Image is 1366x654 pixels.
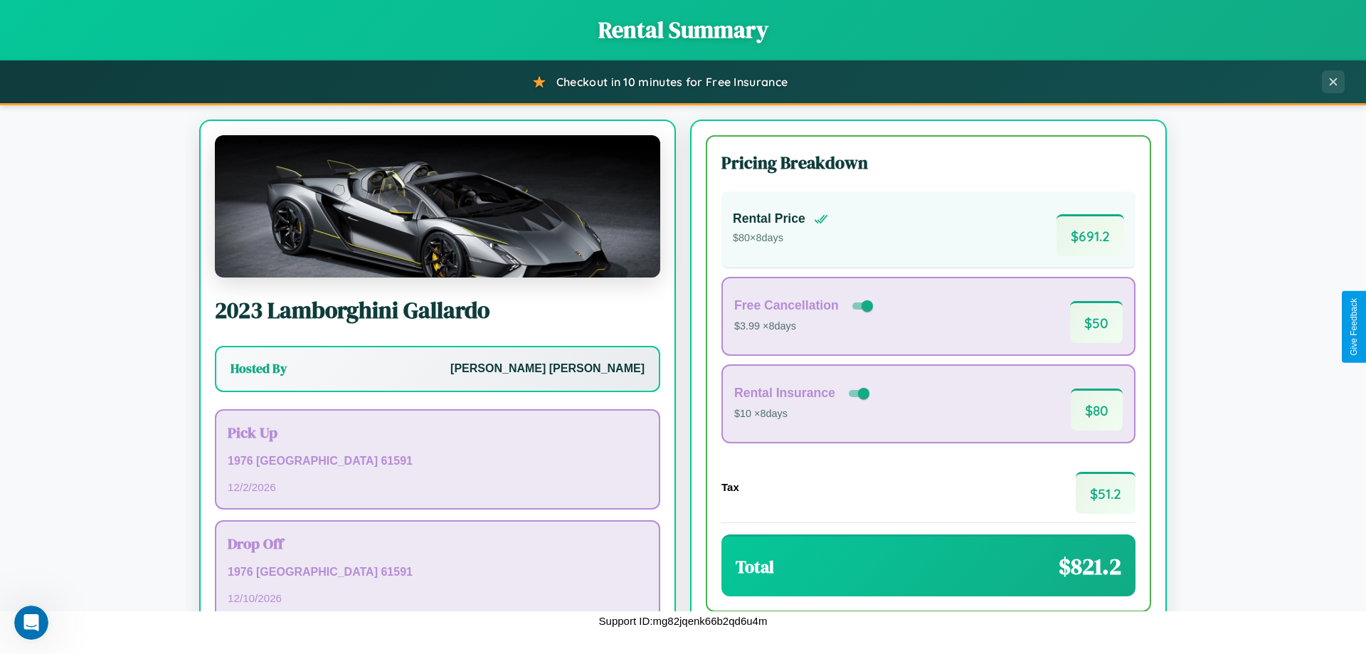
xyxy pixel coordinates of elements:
p: $ 80 × 8 days [733,229,828,248]
span: $ 51.2 [1076,472,1135,514]
p: 12 / 2 / 2026 [228,478,647,497]
h4: Free Cancellation [734,298,839,313]
p: 1976 [GEOGRAPHIC_DATA] 61591 [228,451,647,472]
p: 1976 [GEOGRAPHIC_DATA] 61591 [228,562,647,583]
h3: Pricing Breakdown [721,151,1135,174]
span: $ 50 [1070,301,1123,343]
span: $ 821.2 [1059,551,1121,582]
h3: Total [736,555,774,579]
h4: Rental Insurance [734,386,835,401]
h1: Rental Summary [14,14,1352,46]
h3: Hosted By [231,360,287,377]
h2: 2023 Lamborghini Gallardo [215,295,660,326]
p: [PERSON_NAME] [PERSON_NAME] [450,359,645,379]
h3: Drop Off [228,533,647,554]
p: 12 / 10 / 2026 [228,589,647,608]
span: $ 80 [1071,389,1123,431]
iframe: Intercom live chat [14,606,48,640]
h4: Rental Price [733,211,805,226]
p: Support ID: mg82jqenk66b2qd6u4m [599,611,768,631]
h4: Tax [721,481,739,493]
h3: Pick Up [228,422,647,443]
span: $ 691.2 [1057,214,1124,256]
img: Lamborghini Gallardo [215,135,660,278]
p: $3.99 × 8 days [734,317,876,336]
span: Checkout in 10 minutes for Free Insurance [556,75,788,89]
p: $10 × 8 days [734,405,872,423]
div: Give Feedback [1349,298,1359,356]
